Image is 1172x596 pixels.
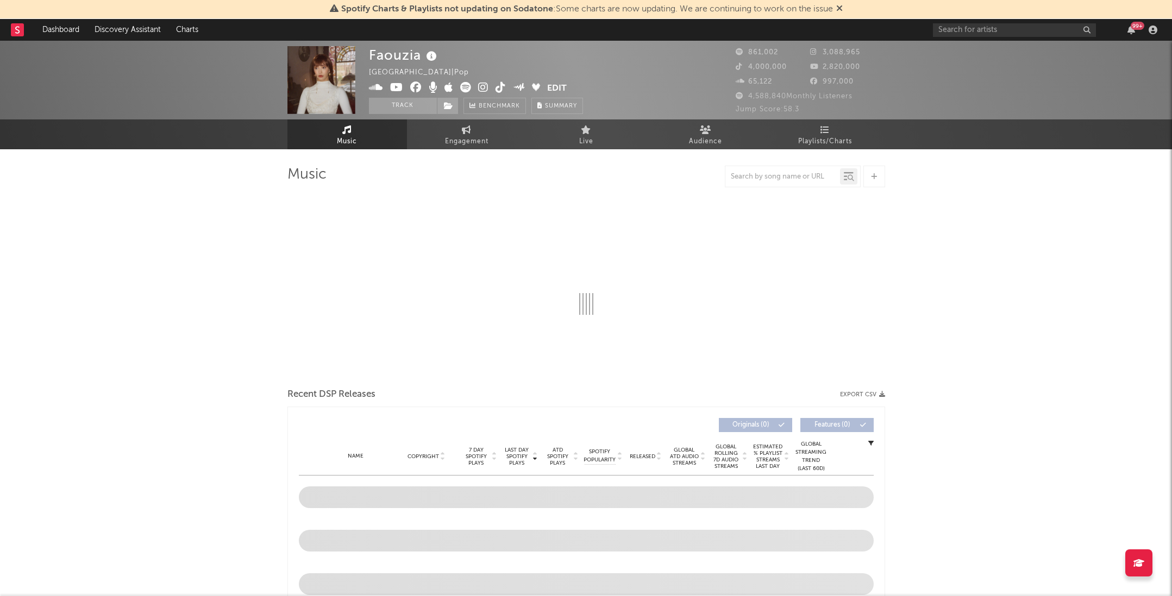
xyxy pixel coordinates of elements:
span: Engagement [445,135,488,148]
a: Playlists/Charts [766,119,885,149]
button: Track [369,98,437,114]
a: Music [287,119,407,149]
span: ATD Spotify Plays [543,447,572,466]
span: Spotify Popularity [584,448,616,464]
div: 99 + [1131,22,1144,30]
span: Live [579,135,593,148]
span: Benchmark [479,100,520,113]
a: Live [527,119,646,149]
span: Spotify Charts & Playlists not updating on Sodatone [341,5,553,14]
input: Search for artists [933,23,1096,37]
span: Features ( 0 ) [807,422,857,428]
span: 3,088,965 [810,49,860,56]
span: Estimated % Playlist Streams Last Day [753,443,783,470]
span: Last Day Spotify Plays [503,447,531,466]
span: Originals ( 0 ) [726,422,776,428]
span: Music [337,135,357,148]
span: : Some charts are now updating. We are continuing to work on the issue [341,5,833,14]
span: Recent DSP Releases [287,388,375,401]
span: Jump Score: 58.3 [736,106,799,113]
button: Features(0) [800,418,874,432]
span: Audience [689,135,722,148]
span: Copyright [408,453,439,460]
button: Summary [531,98,583,114]
span: 65,122 [736,78,772,85]
span: Summary [545,103,577,109]
span: Released [630,453,655,460]
button: Export CSV [840,391,885,398]
a: Engagement [407,119,527,149]
span: 2,820,000 [810,64,860,71]
a: Dashboard [35,19,87,41]
a: Audience [646,119,766,149]
span: 861,002 [736,49,778,56]
input: Search by song name or URL [725,173,840,181]
a: Discovery Assistant [87,19,168,41]
button: Edit [547,82,567,96]
a: Charts [168,19,206,41]
div: Global Streaming Trend (Last 60D) [795,440,828,473]
span: 4,588,840 Monthly Listeners [736,93,853,100]
span: 7 Day Spotify Plays [462,447,491,466]
span: 4,000,000 [736,64,787,71]
button: 99+ [1127,26,1135,34]
button: Originals(0) [719,418,792,432]
div: Name [321,452,392,460]
span: Dismiss [836,5,843,14]
span: 997,000 [810,78,854,85]
span: Global ATD Audio Streams [669,447,699,466]
a: Benchmark [463,98,526,114]
span: Global Rolling 7D Audio Streams [711,443,741,470]
div: Faouzia [369,46,440,64]
div: [GEOGRAPHIC_DATA] | Pop [369,66,481,79]
span: Playlists/Charts [798,135,852,148]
